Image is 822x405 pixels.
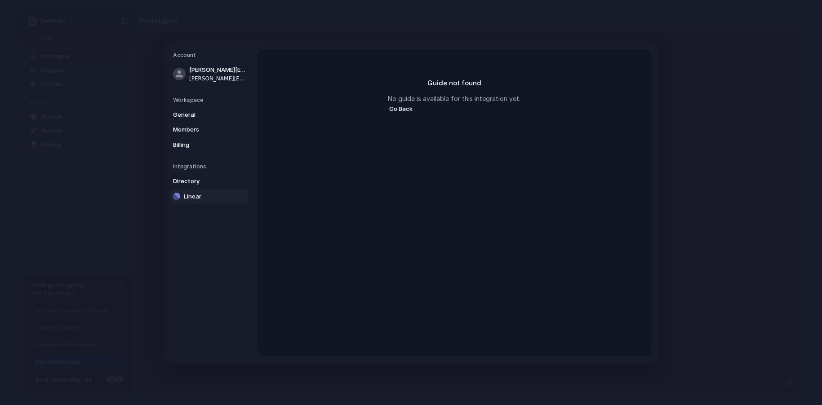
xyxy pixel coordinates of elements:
a: [PERSON_NAME][EMAIL_ADDRESS][PERSON_NAME][EMAIL_ADDRESS] [170,63,249,85]
a: Members [170,123,249,137]
span: General [173,110,231,119]
a: General [170,107,249,122]
h5: Integrations [173,163,249,171]
span: Directory [173,177,231,186]
a: Billing [170,137,249,152]
h2: Guide not found [388,78,520,88]
h5: Workspace [173,96,249,104]
span: [PERSON_NAME][EMAIL_ADDRESS] [189,74,247,82]
button: Go Back [388,103,414,114]
a: Linear [170,189,249,203]
h5: Account [173,51,249,59]
span: Billing [173,140,231,149]
span: [PERSON_NAME][EMAIL_ADDRESS] [189,66,247,75]
span: Linear [184,192,241,201]
span: Members [173,125,231,134]
a: Directory [170,174,249,189]
p: No guide is available for this integration yet. [388,93,520,103]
